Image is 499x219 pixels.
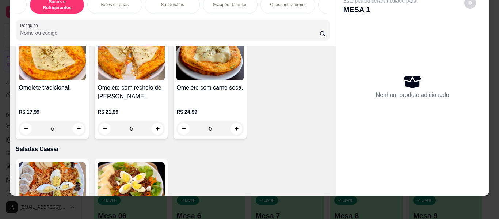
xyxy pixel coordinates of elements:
p: Frappés de frutas [213,2,247,8]
button: increase-product-quantity [152,123,163,135]
button: increase-product-quantity [73,123,84,135]
p: Sanduíches [161,2,184,8]
button: decrease-product-quantity [99,123,111,135]
p: Croissant gourmet [270,2,306,8]
button: decrease-product-quantity [178,123,190,135]
p: R$ 17,99 [19,108,86,116]
h4: Omelete tradicional. [19,83,86,92]
img: product-image [98,162,165,208]
p: Nenhum produto adicionado [376,91,449,99]
img: product-image [98,35,165,80]
button: decrease-product-quantity [20,123,32,135]
button: increase-product-quantity [231,123,242,135]
p: R$ 21,99 [98,108,165,116]
p: Bolos e Tortas [101,2,129,8]
input: Pesquisa [20,29,320,37]
img: product-image [176,35,244,80]
img: product-image [19,162,86,208]
label: Pesquisa [20,22,41,29]
p: Saladas Caesar [16,145,330,154]
p: R$ 24,99 [176,108,244,116]
p: MESA 1 [343,4,416,15]
h4: Omelete com carne seca. [176,83,244,92]
img: product-image [19,35,86,80]
h4: Omelete com recheio de [PERSON_NAME]. [98,83,165,101]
